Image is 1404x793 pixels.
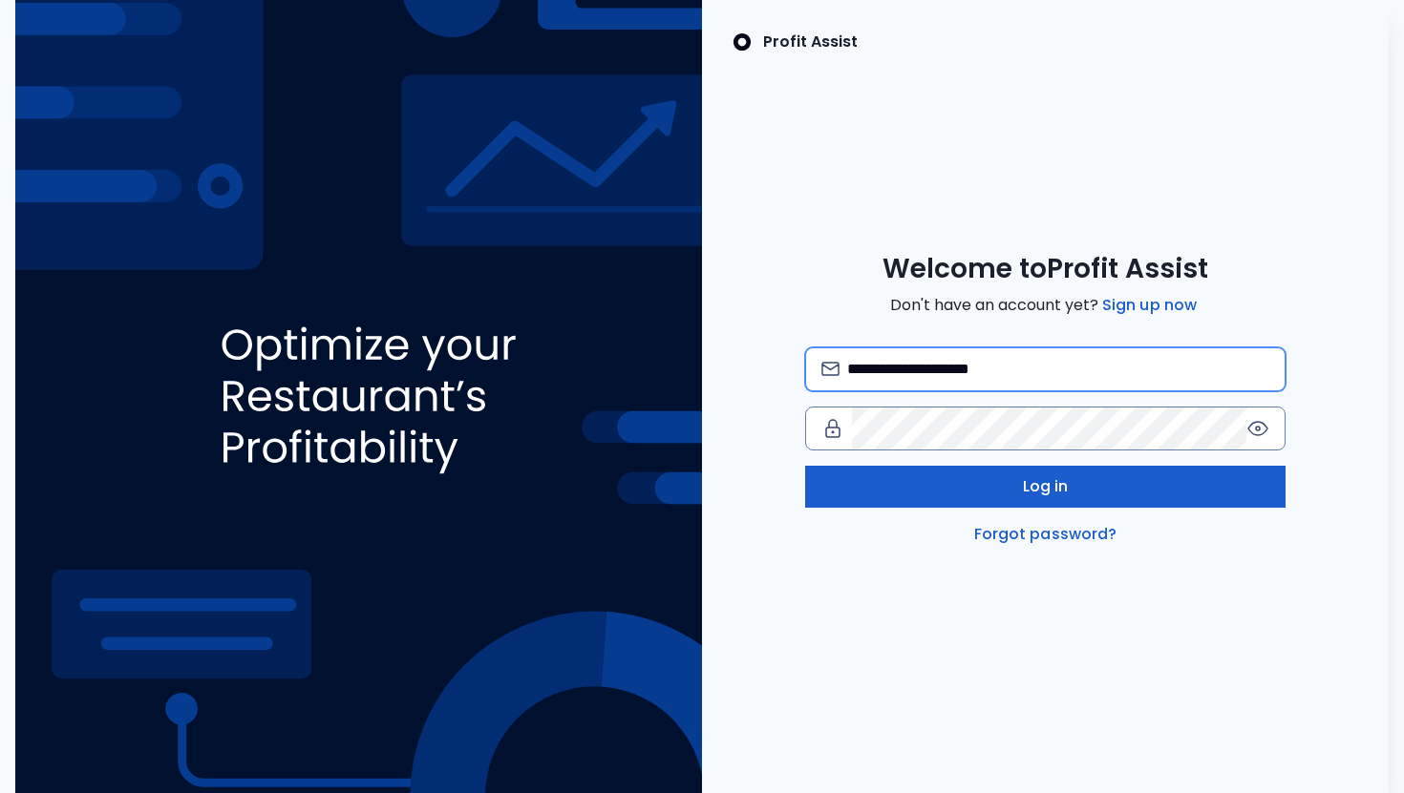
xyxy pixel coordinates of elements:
p: Profit Assist [763,31,858,53]
img: SpotOn Logo [733,31,752,53]
span: Welcome to Profit Assist [883,252,1208,286]
a: Sign up now [1098,294,1201,317]
span: Log in [1023,475,1069,498]
button: Log in [805,466,1286,508]
span: Don't have an account yet? [890,294,1201,317]
a: Forgot password? [970,523,1121,546]
img: email [821,362,840,376]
